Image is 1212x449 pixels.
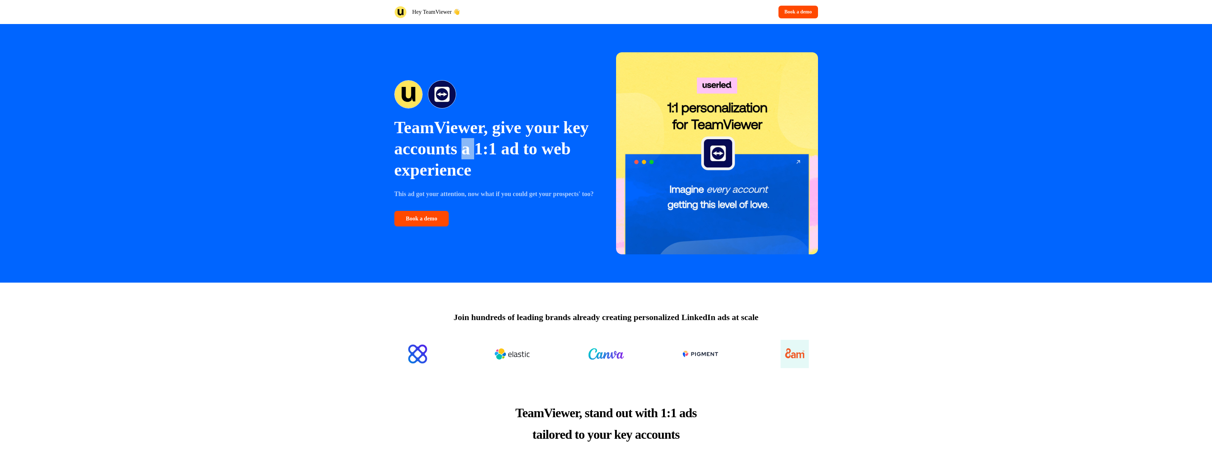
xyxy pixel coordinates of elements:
span: TeamViewer, stand out with 1:1 ads tailored to your key accounts [515,406,697,442]
strong: This ad got your attention, now what if you could get your prospects' too? [394,190,594,197]
p: TeamViewer, give your key accounts a 1:1 ad to web experience [394,117,596,181]
p: Join hundreds of leading brands already creating personalized LinkedIn ads at scale [454,311,758,324]
button: Book a demo [394,211,449,226]
button: Book a demo [778,6,818,18]
p: Hey TeamViewer 👋 [412,8,460,16]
